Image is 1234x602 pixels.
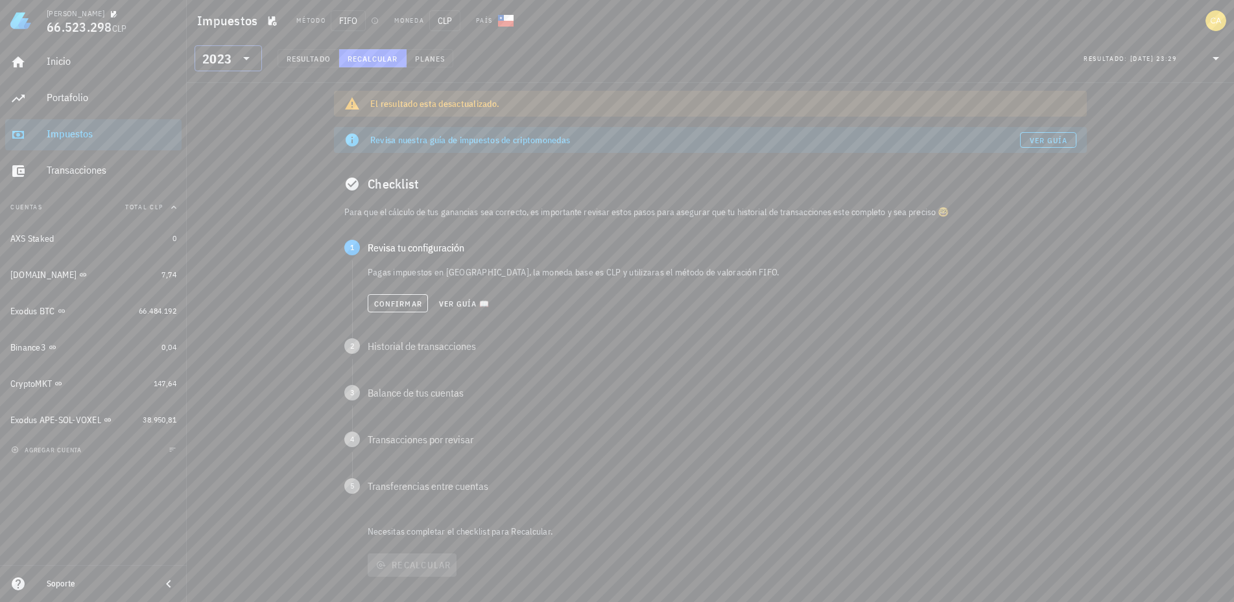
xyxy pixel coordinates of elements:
[394,16,424,26] div: Moneda
[172,233,176,243] span: 0
[47,18,112,36] span: 66.523.298
[202,52,231,65] div: 2023
[331,10,366,31] span: FIFO
[344,432,360,447] span: 4
[5,368,182,399] a: CryptoMKT 147,64
[370,97,1076,110] div: El resultado esta desactualizado.
[112,23,127,34] span: CLP
[344,240,360,255] span: 1
[10,10,31,31] img: LedgiFi
[476,16,493,26] div: País
[1020,132,1076,148] a: Ver guía
[414,54,445,64] span: Planes
[498,13,514,29] div: CL-icon
[139,306,176,316] span: 66.484.192
[374,299,422,308] span: Confirmar
[365,525,1087,538] p: Necesitas completar el checklist para Recalcular.
[334,163,1087,205] div: Checklist
[5,404,182,435] a: Exodus APE-SOL-VOXEL 38.950,81
[10,415,101,426] div: Exodus APE-SOL-VOXEL
[154,378,176,388] span: 147,64
[438,299,490,308] span: Ver guía 📖
[433,294,495,312] button: Ver guía 📖
[161,342,176,352] span: 0,04
[429,10,460,31] span: CLP
[1084,50,1130,67] div: Resultado:
[368,294,428,312] button: Confirmar
[5,295,182,327] a: Exodus BTC 66.484.192
[407,49,454,67] button: Planes
[161,270,176,279] span: 7,74
[5,47,182,78] a: Inicio
[1205,10,1226,31] div: avatar
[370,133,1020,146] div: Revisa nuestra guía de impuestos de criptomonedas
[10,342,46,353] div: Binance3
[344,205,1076,219] p: Para que el cálculo de tus ganancias sea correcto, es importante revisar estos pasos para asegura...
[368,434,1076,445] div: Transacciones por revisar
[14,446,82,454] span: agregar cuenta
[5,259,182,290] a: [DOMAIN_NAME] 7,74
[47,579,150,589] div: Soporte
[47,91,176,104] div: Portafolio
[47,128,176,140] div: Impuestos
[47,164,176,176] div: Transacciones
[368,341,1076,351] div: Historial de transacciones
[195,45,262,71] div: 2023
[197,10,263,31] h1: Impuestos
[347,54,398,64] span: Recalcular
[1076,46,1231,71] div: Resultado:[DATE] 23:29
[125,203,163,211] span: Total CLP
[296,16,326,26] div: Método
[344,338,360,354] span: 2
[1029,135,1068,145] span: Ver guía
[5,156,182,187] a: Transacciones
[10,233,54,244] div: AXS Staked
[368,388,1076,398] div: Balance de tus cuentas
[8,443,88,456] button: agregar cuenta
[47,55,176,67] div: Inicio
[286,54,331,64] span: Resultado
[5,223,182,254] a: AXS Staked 0
[5,119,182,150] a: Impuestos
[278,49,339,67] button: Resultado
[47,8,104,19] div: [PERSON_NAME]
[344,385,360,400] span: 3
[5,83,182,114] a: Portafolio
[368,266,1076,279] p: Pagas impuestos en [GEOGRAPHIC_DATA], la moneda base es CLP y utilizaras el método de valoración ...
[10,378,52,389] div: CryptoMKT
[368,242,1076,253] div: Revisa tu configuración
[339,49,407,67] button: Recalcular
[10,306,55,317] div: Exodus BTC
[10,270,77,281] div: [DOMAIN_NAME]
[368,481,1076,491] div: Transferencias entre cuentas
[5,332,182,363] a: Binance3 0,04
[5,192,182,223] button: CuentasTotal CLP
[1130,52,1177,65] div: [DATE] 23:29
[344,478,360,494] span: 5
[143,415,176,424] span: 38.950,81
